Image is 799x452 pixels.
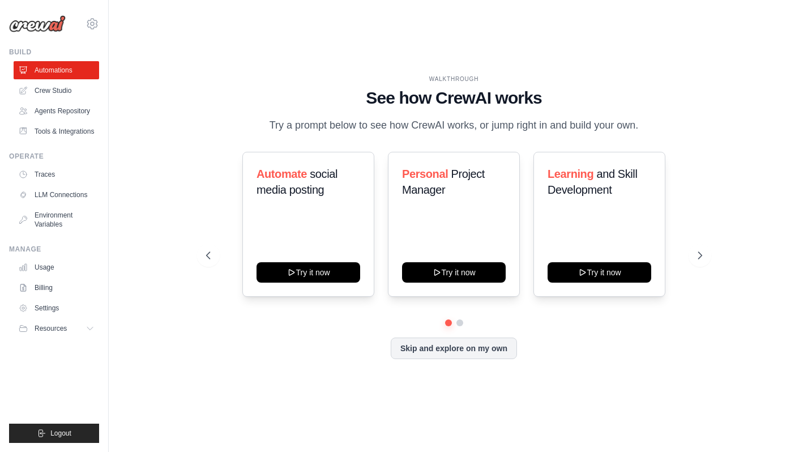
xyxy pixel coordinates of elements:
div: Build [9,48,99,57]
button: Try it now [402,262,506,283]
a: Automations [14,61,99,79]
a: Environment Variables [14,206,99,233]
span: social media posting [257,168,337,196]
img: Logo [9,15,66,32]
span: Logout [50,429,71,438]
div: Manage [9,245,99,254]
span: Personal [402,168,448,180]
a: Usage [14,258,99,276]
a: Tools & Integrations [14,122,99,140]
a: Settings [14,299,99,317]
span: Resources [35,324,67,333]
span: Learning [548,168,593,180]
div: WALKTHROUGH [206,75,702,83]
button: Logout [9,424,99,443]
span: Project Manager [402,168,485,196]
a: Crew Studio [14,82,99,100]
button: Resources [14,319,99,338]
a: LLM Connections [14,186,99,204]
a: Billing [14,279,99,297]
div: Operate [9,152,99,161]
button: Try it now [257,262,360,283]
h1: See how CrewAI works [206,88,702,108]
a: Traces [14,165,99,184]
button: Skip and explore on my own [391,338,517,359]
button: Try it now [548,262,651,283]
p: Try a prompt below to see how CrewAI works, or jump right in and build your own. [264,117,644,134]
a: Agents Repository [14,102,99,120]
span: Automate [257,168,307,180]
